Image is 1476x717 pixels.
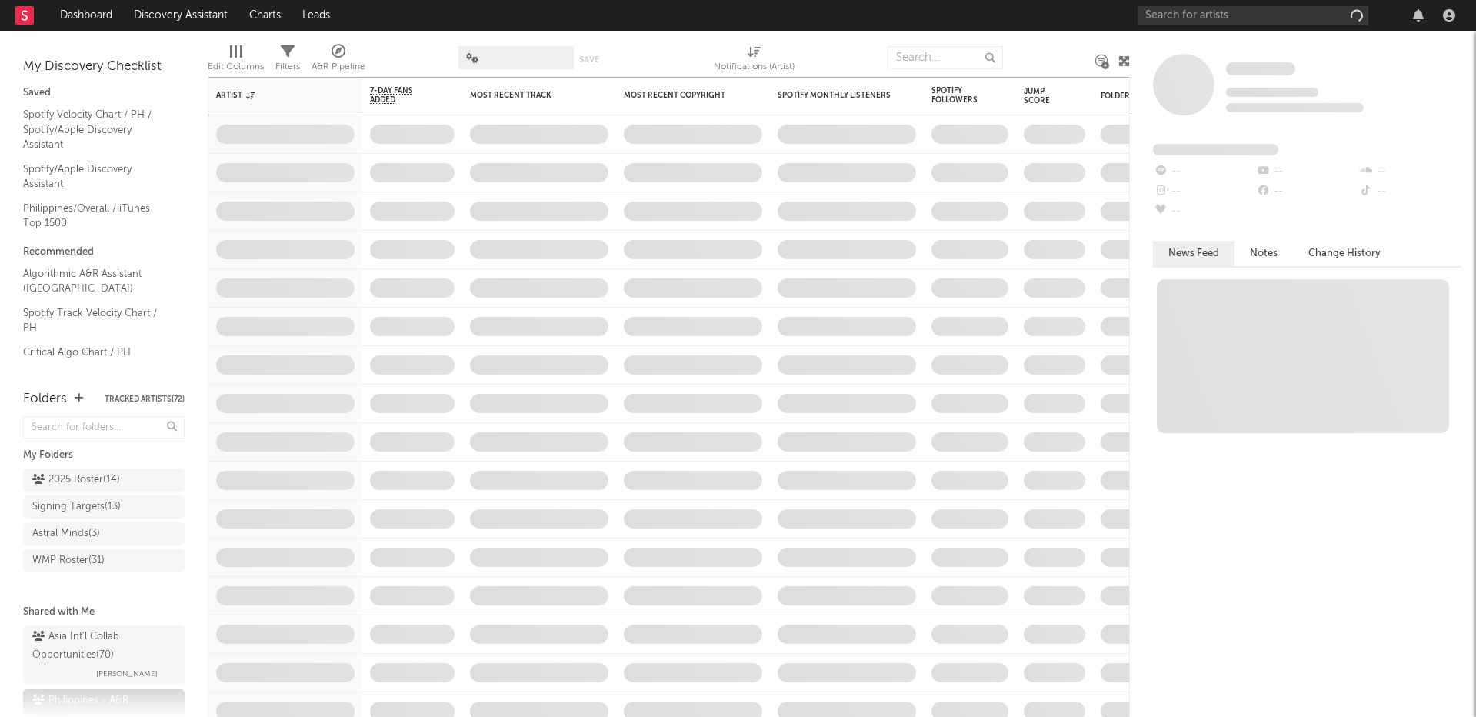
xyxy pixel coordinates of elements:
[275,58,300,76] div: Filters
[370,86,431,105] span: 7-Day Fans Added
[312,38,365,83] div: A&R Pipeline
[23,84,185,102] div: Saved
[1358,182,1461,202] div: --
[1153,182,1255,202] div: --
[888,46,1003,69] input: Search...
[1255,182,1358,202] div: --
[216,91,332,100] div: Artist
[96,665,158,683] span: [PERSON_NAME]
[1234,241,1293,266] button: Notes
[23,469,185,492] a: 2025 Roster(14)
[624,91,739,100] div: Most Recent Copyright
[714,38,795,83] div: Notifications (Artist)
[105,395,185,403] button: Tracked Artists(72)
[23,446,185,465] div: My Folders
[470,91,585,100] div: Most Recent Track
[1024,87,1062,105] div: Jump Score
[23,305,169,336] a: Spotify Track Velocity Chart / PH
[931,86,985,105] div: Spotify Followers
[1255,162,1358,182] div: --
[1138,6,1368,25] input: Search for artists
[23,603,185,622] div: Shared with Me
[208,58,264,76] div: Edit Columns
[23,390,67,409] div: Folders
[23,522,185,545] a: Astral Minds(3)
[32,525,100,543] div: Astral Minds ( 3 )
[275,38,300,83] div: Filters
[579,55,599,64] button: Save
[23,200,169,232] a: Philippines/Overall / iTunes Top 1500
[23,161,169,192] a: Spotify/Apple Discovery Assistant
[1226,88,1318,97] span: Tracking Since: [DATE]
[208,38,264,83] div: Edit Columns
[1153,162,1255,182] div: --
[23,265,169,297] a: Algorithmic A&R Assistant ([GEOGRAPHIC_DATA])
[1226,62,1295,77] a: Some Artist
[1226,103,1364,112] span: 0 fans last week
[778,91,893,100] div: Spotify Monthly Listeners
[1153,241,1234,266] button: News Feed
[714,58,795,76] div: Notifications (Artist)
[23,344,169,361] a: Critical Algo Chart / PH
[23,625,185,685] a: Asia Int'l Collab Opportunities(70)[PERSON_NAME]
[23,58,185,76] div: My Discovery Checklist
[32,498,121,516] div: Signing Targets ( 13 )
[23,243,185,262] div: Recommended
[1153,202,1255,222] div: --
[1101,92,1216,101] div: Folders
[1358,162,1461,182] div: --
[32,628,172,665] div: Asia Int'l Collab Opportunities ( 70 )
[312,58,365,76] div: A&R Pipeline
[23,106,169,153] a: Spotify Velocity Chart / PH / Spotify/Apple Discovery Assistant
[1153,144,1278,155] span: Fans Added by Platform
[32,471,120,489] div: 2025 Roster ( 14 )
[23,549,185,572] a: WMP Roster(31)
[32,552,105,570] div: WMP Roster ( 31 )
[1226,62,1295,75] span: Some Artist
[23,495,185,519] a: Signing Targets(13)
[23,416,185,439] input: Search for folders...
[1293,241,1396,266] button: Change History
